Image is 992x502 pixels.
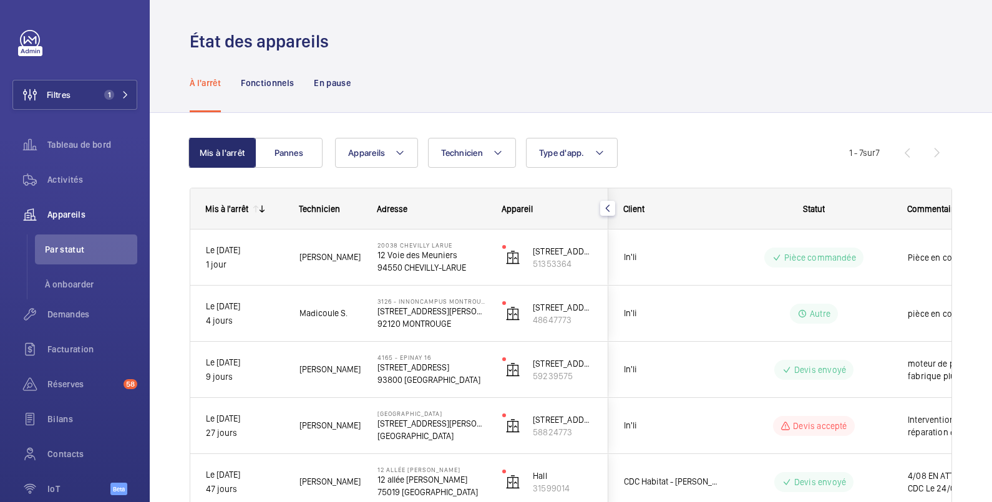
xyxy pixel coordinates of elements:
[47,138,137,151] span: Tableau de bord
[206,314,283,328] p: 4 jours
[533,470,593,482] p: Hall
[299,306,361,321] span: Madicoule S.
[47,448,137,460] span: Contacts
[505,475,520,490] img: elevator.svg
[377,354,486,361] p: 4165 - EPINAY 16
[623,204,644,214] span: Client
[377,241,486,249] p: 20038 Chevilly Larue
[794,476,846,488] p: Devis envoyé
[505,306,520,321] img: elevator.svg
[794,364,846,376] p: Devis envoyé
[47,413,137,425] span: Bilans
[47,343,137,355] span: Facturation
[206,258,283,272] p: 1 jour
[190,30,336,53] h1: État des appareils
[377,430,486,442] p: [GEOGRAPHIC_DATA]
[299,250,361,264] span: [PERSON_NAME]
[299,418,361,433] span: [PERSON_NAME]
[377,417,486,430] p: [STREET_ADDRESS][PERSON_NAME]
[335,138,418,168] button: Appareils
[624,306,720,321] span: In'li
[907,204,981,214] span: Commentaire client
[206,412,283,426] p: Le [DATE]
[539,148,585,158] span: Type d'app.
[206,468,283,482] p: Le [DATE]
[206,355,283,370] p: Le [DATE]
[188,138,256,168] button: Mis à l'arrêt
[533,314,593,326] p: 48647773
[533,426,593,438] p: 58824773
[377,374,486,386] p: 93800 [GEOGRAPHIC_DATA]
[377,297,486,305] p: 3126 - INNONCAMPUS MONTROUGE
[624,250,720,264] span: In'li
[299,475,361,489] span: [PERSON_NAME]
[12,80,137,110] button: Filtres1
[110,483,127,495] span: Beta
[206,299,283,314] p: Le [DATE]
[624,475,720,489] span: CDC Habitat - [PERSON_NAME]
[505,418,520,433] img: elevator.svg
[299,204,340,214] span: Technicien
[47,173,137,186] span: Activités
[190,77,221,89] p: À l'arrêt
[241,77,294,89] p: Fonctionnels
[533,245,593,258] p: [STREET_ADDRESS]
[526,138,618,168] button: Type d'app.
[377,486,486,498] p: 75019 [GEOGRAPHIC_DATA]
[299,362,361,377] span: [PERSON_NAME]
[441,148,483,158] span: Technicien
[206,243,283,258] p: Le [DATE]
[377,317,486,330] p: 92120 MONTROUGE
[206,426,283,440] p: 27 jours
[793,420,847,432] p: Devis accepté
[377,204,407,214] span: Adresse
[205,204,248,214] div: Mis à l'arrêt
[624,418,720,433] span: In'li
[377,305,486,317] p: [STREET_ADDRESS][PERSON_NAME]
[863,148,875,158] span: sur
[505,362,520,377] img: elevator.svg
[505,250,520,265] img: elevator.svg
[377,473,486,486] p: 12 allée [PERSON_NAME]
[428,138,516,168] button: Technicien
[206,482,283,496] p: 47 jours
[533,258,593,270] p: 51353364
[533,357,593,370] p: [STREET_ADDRESS]
[502,204,593,214] div: Appareil
[377,249,486,261] p: 12 Voie des Meuniers
[849,148,880,157] span: 1 - 7 7
[377,261,486,274] p: 94550 CHEVILLY-LARUE
[124,379,137,389] span: 58
[314,77,351,89] p: En pause
[47,483,110,495] span: IoT
[45,243,137,256] span: Par statut
[624,362,720,377] span: In'li
[533,370,593,382] p: 59239575
[377,361,486,374] p: [STREET_ADDRESS]
[533,413,593,426] p: [STREET_ADDRESS][PERSON_NAME]
[803,204,825,214] span: Statut
[104,90,114,100] span: 1
[784,251,856,264] p: Pièce commandée
[47,89,71,101] span: Filtres
[45,278,137,291] span: À onboarder
[377,410,486,417] p: [GEOGRAPHIC_DATA]
[810,307,830,320] p: Autre
[47,308,137,321] span: Demandes
[206,370,283,384] p: 9 jours
[533,301,593,314] p: [STREET_ADDRESS][PERSON_NAME]
[47,208,137,221] span: Appareils
[377,466,486,473] p: 12 allée [PERSON_NAME]
[255,138,323,168] button: Pannes
[348,148,385,158] span: Appareils
[47,378,119,390] span: Réserves
[533,482,593,495] p: 31599014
